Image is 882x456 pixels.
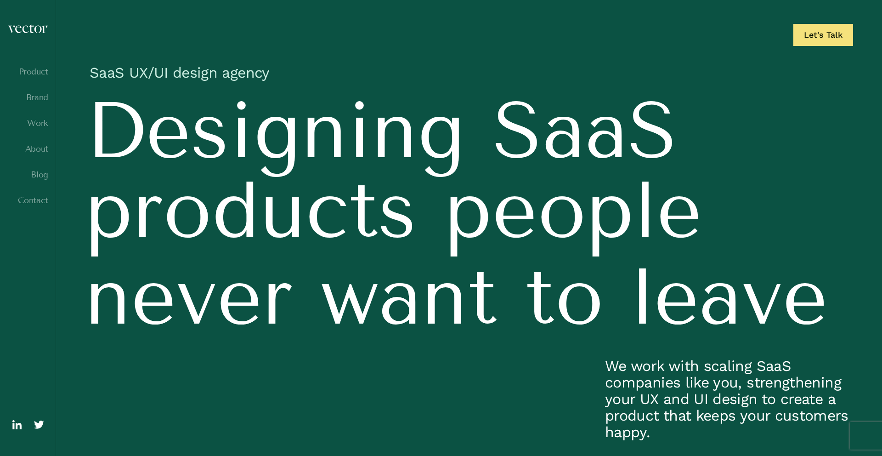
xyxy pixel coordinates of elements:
[7,170,48,179] a: Blog
[320,257,498,336] span: want
[525,257,604,336] span: to
[493,91,678,170] span: SaaS
[605,358,853,440] p: We work with scaling SaaS companies like you, strengthening your UX and UI design to create a pro...
[85,257,293,336] span: never
[7,93,48,102] a: Brand
[793,24,853,46] a: Let's Talk
[7,196,48,205] a: Contact
[7,67,48,76] a: Product
[631,257,828,336] span: leave
[85,59,853,91] h1: SaaS UX/UI design agency
[444,171,702,250] span: people
[85,91,465,170] span: Designing
[85,171,417,250] span: products
[7,144,48,154] a: About
[7,119,48,128] a: Work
